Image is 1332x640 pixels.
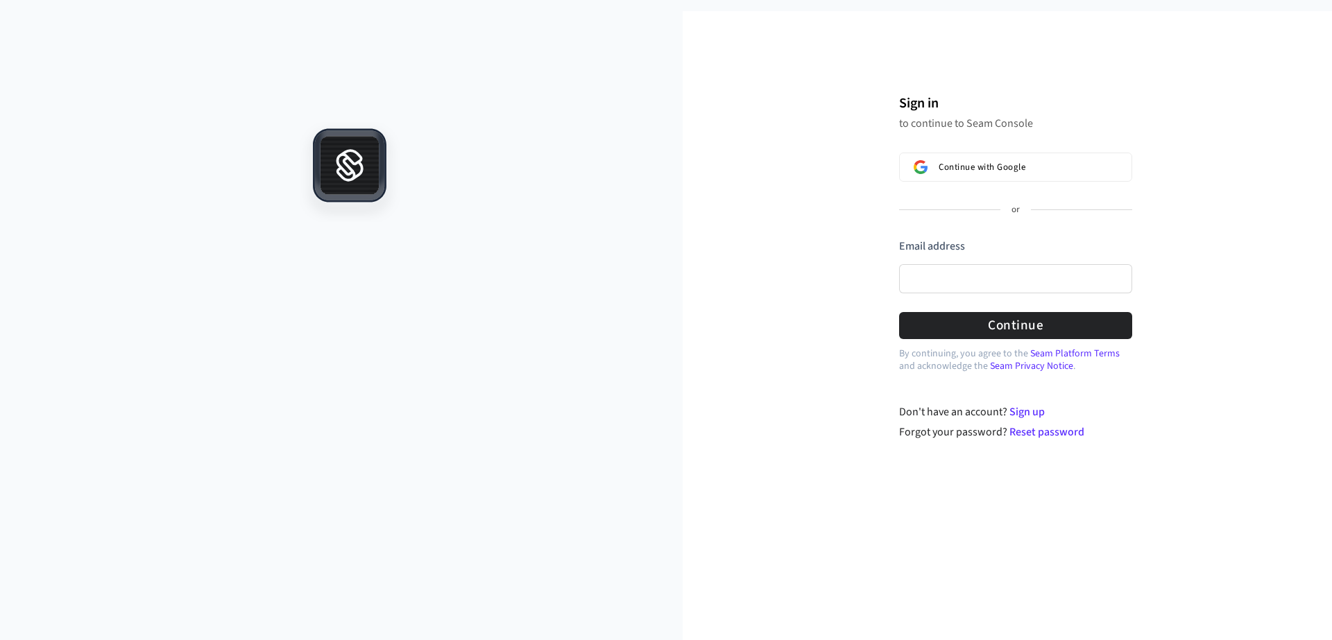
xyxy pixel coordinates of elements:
[899,312,1132,339] button: Continue
[939,162,1025,173] span: Continue with Google
[914,160,928,174] img: Sign in with Google
[899,116,1132,130] p: to continue to Seam Console
[1009,424,1084,440] a: Reset password
[990,359,1073,373] a: Seam Privacy Notice
[1009,404,1045,420] a: Sign up
[899,153,1132,182] button: Sign in with GoogleContinue with Google
[899,424,1133,440] div: Forgot your password?
[1011,204,1020,216] p: or
[899,347,1132,372] p: By continuing, you agree to the and acknowledge the .
[899,239,965,254] label: Email address
[1030,347,1120,361] a: Seam Platform Terms
[899,93,1132,114] h1: Sign in
[899,404,1133,420] div: Don't have an account?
